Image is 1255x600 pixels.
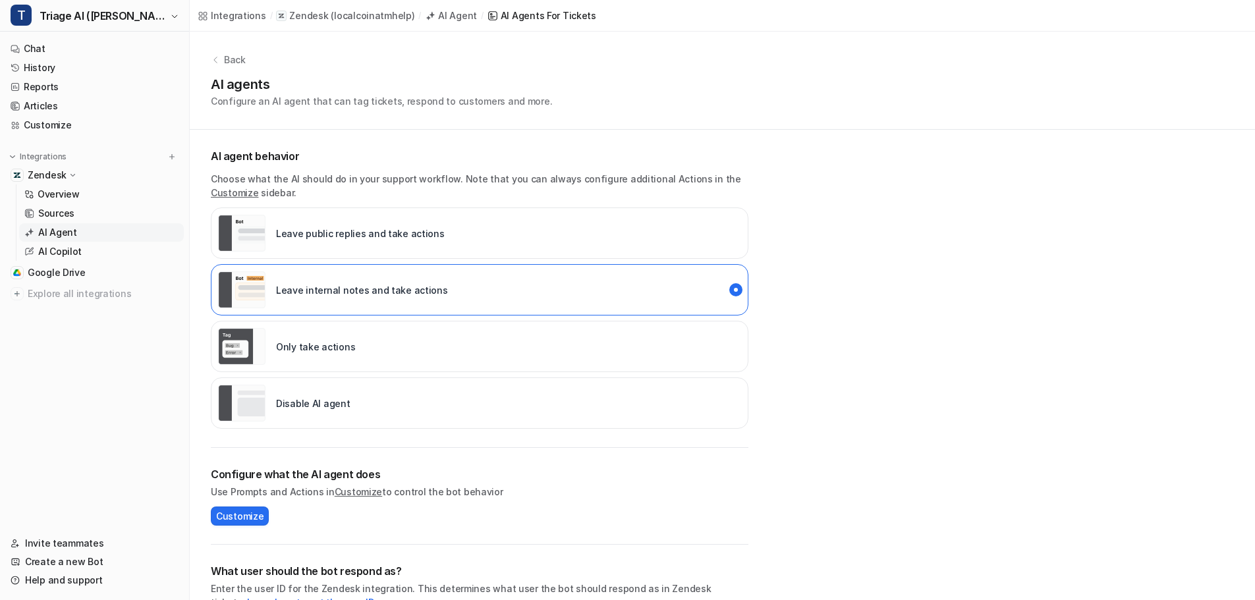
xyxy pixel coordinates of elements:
[5,263,184,282] a: Google DriveGoogle Drive
[211,485,748,499] p: Use Prompts and Actions in to control the bot behavior
[40,7,167,25] span: Triage AI ([PERSON_NAME])
[211,187,258,198] a: Customize
[276,283,448,297] p: Leave internal notes and take actions
[224,53,246,67] p: Back
[218,215,265,252] img: Leave public replies and take actions
[211,172,748,200] p: Choose what the AI should do in your support workflow. Note that you can always configure additio...
[5,553,184,571] a: Create a new Bot
[28,266,86,279] span: Google Drive
[13,171,21,179] img: Zendesk
[11,287,24,300] img: explore all integrations
[211,377,748,429] div: paused::disabled
[218,328,265,365] img: Only take actions
[19,242,184,261] a: AI Copilot
[5,78,184,96] a: Reports
[501,9,596,22] div: AI Agents for tickets
[20,151,67,162] p: Integrations
[28,283,179,304] span: Explore all integrations
[198,9,266,22] a: Integrations
[5,534,184,553] a: Invite teammates
[276,9,414,22] a: Zendesk(localcoinatmhelp)
[167,152,177,161] img: menu_add.svg
[218,271,265,308] img: Leave internal notes and take actions
[218,385,265,422] img: Disable AI agent
[5,40,184,58] a: Chat
[211,466,748,482] h2: Configure what the AI agent does
[335,486,382,497] a: Customize
[211,321,748,372] div: live::disabled
[276,396,350,410] p: Disable AI agent
[5,571,184,589] a: Help and support
[270,10,273,22] span: /
[38,245,82,258] p: AI Copilot
[38,207,74,220] p: Sources
[11,5,32,26] span: T
[13,269,21,277] img: Google Drive
[38,188,80,201] p: Overview
[418,10,421,22] span: /
[28,169,67,182] p: Zendesk
[211,148,748,164] p: AI agent behavior
[38,226,77,239] p: AI Agent
[211,506,269,526] button: Customize
[331,9,414,22] p: ( localcoinatmhelp )
[19,185,184,204] a: Overview
[211,207,748,259] div: live::external_reply
[19,223,184,242] a: AI Agent
[438,9,477,22] div: AI Agent
[8,152,17,161] img: expand menu
[289,9,328,22] p: Zendesk
[19,204,184,223] a: Sources
[481,10,484,22] span: /
[5,59,184,77] a: History
[211,563,748,579] h2: What user should the bot respond as?
[5,97,184,115] a: Articles
[211,74,552,94] h1: AI agents
[488,9,596,22] a: AI Agents for tickets
[211,264,748,315] div: live::internal_reply
[276,227,445,240] p: Leave public replies and take actions
[211,9,266,22] div: Integrations
[425,9,477,22] a: AI Agent
[5,285,184,303] a: Explore all integrations
[216,509,264,523] span: Customize
[211,94,552,108] p: Configure an AI agent that can tag tickets, respond to customers and more.
[276,340,355,354] p: Only take actions
[5,150,70,163] button: Integrations
[5,116,184,134] a: Customize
